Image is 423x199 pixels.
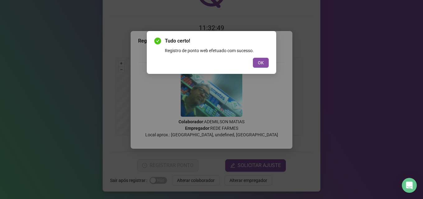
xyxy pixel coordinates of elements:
span: check-circle [154,38,161,44]
div: Registro de ponto web efetuado com sucesso. [165,47,269,54]
span: Tudo certo! [165,37,269,45]
button: OK [253,58,269,68]
div: Open Intercom Messenger [402,178,417,193]
span: OK [258,59,264,66]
